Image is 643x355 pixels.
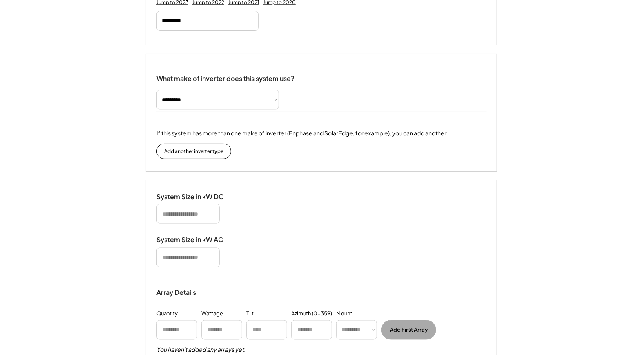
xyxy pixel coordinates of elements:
button: Add First Array [381,320,436,340]
div: What make of inverter does this system use? [156,66,295,85]
div: Tilt [246,310,254,318]
div: Array Details [156,288,197,298]
div: If this system has more than one make of inverter (Enphase and SolarEdge, for example), you can a... [156,129,448,137]
div: Mount [336,310,352,318]
button: Add another inverter type [156,144,231,159]
div: Azimuth (0-359) [291,310,332,318]
div: Wattage [201,310,223,318]
h5: You haven't added any arrays yet. [156,346,246,354]
div: Quantity [156,310,178,318]
div: System Size in kW AC [156,236,238,245]
div: System Size in kW DC [156,193,238,201]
